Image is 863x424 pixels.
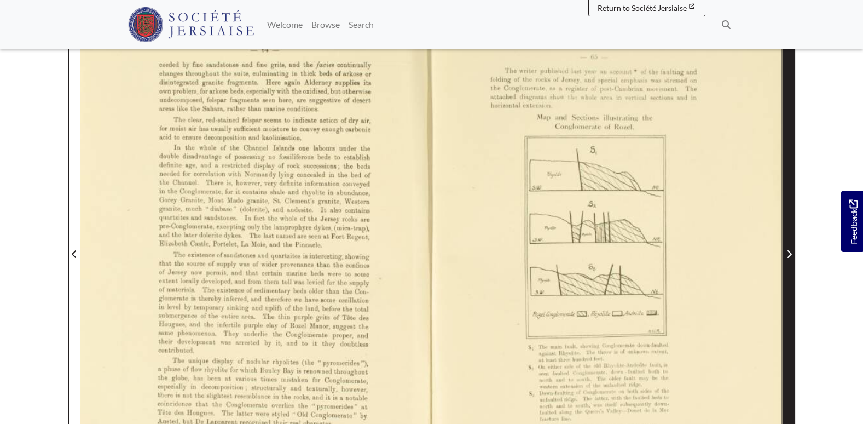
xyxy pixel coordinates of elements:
a: Société Jersiaise logo [128,4,254,45]
a: Welcome [263,14,307,36]
a: Would you like to provide feedback? [841,191,863,252]
a: Browse [307,14,344,36]
img: Société Jersiaise [128,7,254,42]
span: Return to Société Jersiaise [598,3,687,13]
a: Search [344,14,378,36]
span: Feedback [847,200,860,244]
